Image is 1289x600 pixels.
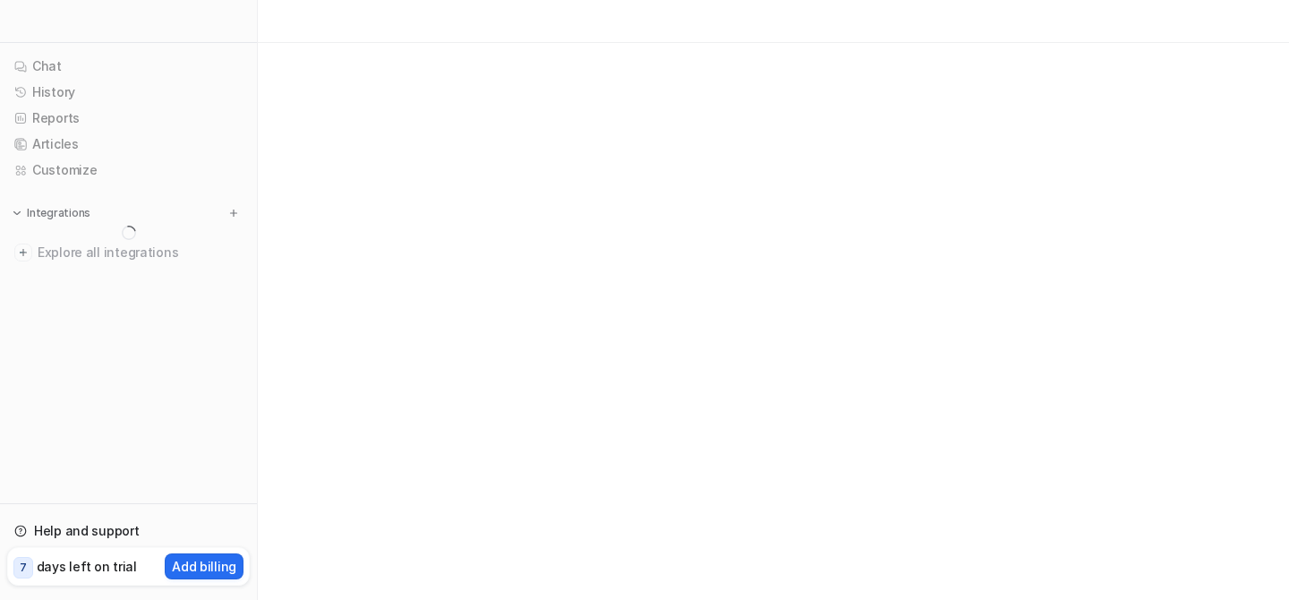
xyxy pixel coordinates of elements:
p: 7 [20,560,27,576]
p: Integrations [27,206,90,220]
p: days left on trial [37,557,137,576]
span: Explore all integrations [38,238,243,267]
a: Reports [7,106,250,131]
img: explore all integrations [14,244,32,261]
a: Help and support [7,519,250,544]
a: Chat [7,54,250,79]
a: Customize [7,158,250,183]
a: History [7,80,250,105]
img: menu_add.svg [227,207,240,219]
img: expand menu [11,207,23,219]
button: Add billing [165,553,243,579]
p: Add billing [172,557,236,576]
a: Articles [7,132,250,157]
button: Integrations [7,204,96,222]
a: Explore all integrations [7,240,250,265]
